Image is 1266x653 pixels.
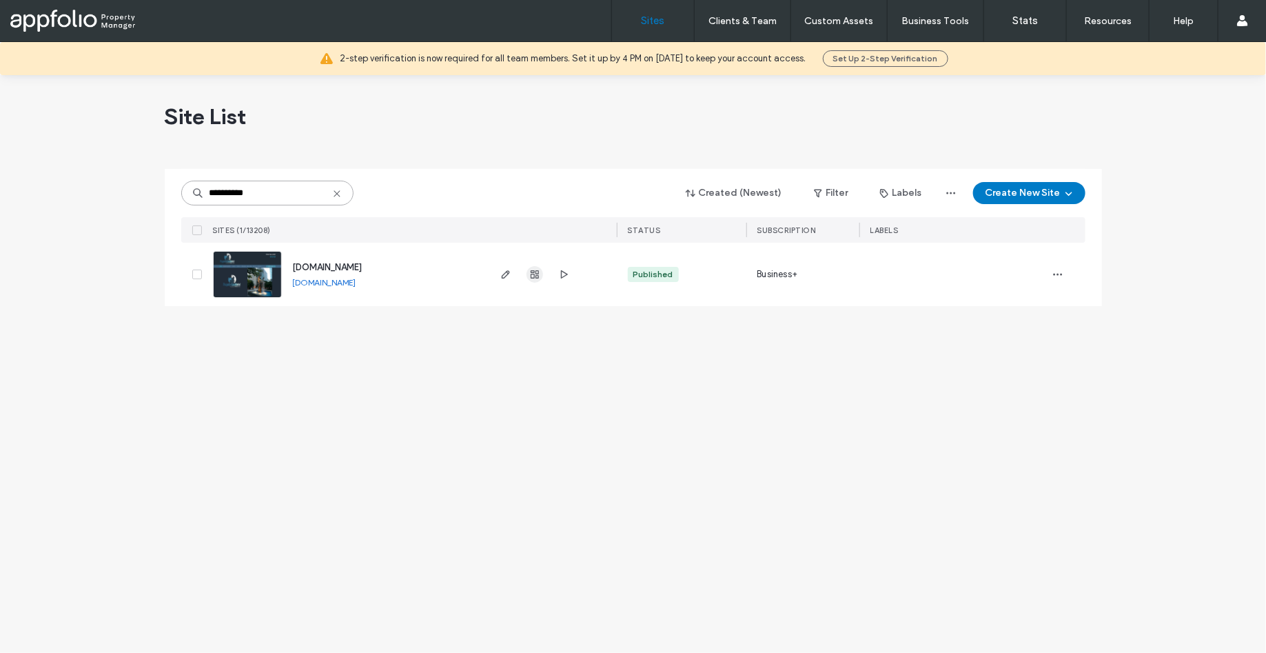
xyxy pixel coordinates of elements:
label: Stats [1012,14,1038,27]
label: Sites [642,14,665,27]
label: Custom Assets [805,15,874,27]
span: STATUS [628,225,661,235]
span: LABELS [870,225,899,235]
span: SUBSCRIPTION [757,225,816,235]
div: Published [633,268,673,281]
button: Create New Site [973,182,1085,204]
button: Created (Newest) [674,182,795,204]
span: Help [32,10,60,22]
button: Labels [868,182,935,204]
label: Help [1174,15,1194,27]
button: Filter [800,182,862,204]
a: [DOMAIN_NAME] [293,262,363,272]
span: Site List [165,103,247,130]
label: Resources [1084,15,1132,27]
span: SITES (1/13208) [213,225,272,235]
label: Clients & Team [708,15,777,27]
span: 2-step verification is now required for all team members. Set it up by 4 PM on [DATE] to keep you... [340,52,806,66]
span: Business+ [757,268,798,281]
label: Business Tools [902,15,970,27]
a: [DOMAIN_NAME] [293,277,356,288]
button: Set Up 2-Step Verification [823,50,948,67]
